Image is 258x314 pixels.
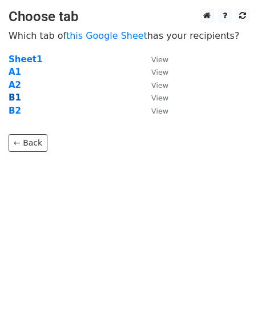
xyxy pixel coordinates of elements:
[9,54,42,65] a: Sheet1
[9,30,249,42] p: Which tab of has your recipients?
[140,92,168,103] a: View
[9,92,21,103] a: B1
[140,67,168,77] a: View
[151,55,168,64] small: View
[140,54,168,65] a: View
[9,106,21,116] a: B2
[151,68,168,77] small: View
[151,107,168,115] small: View
[201,259,258,314] iframe: Chat Widget
[9,9,249,25] h3: Choose tab
[9,67,21,77] a: A1
[140,80,168,90] a: View
[9,80,21,90] a: A2
[9,134,47,152] a: ← Back
[140,106,168,116] a: View
[151,81,168,90] small: View
[66,30,147,41] a: this Google Sheet
[151,94,168,102] small: View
